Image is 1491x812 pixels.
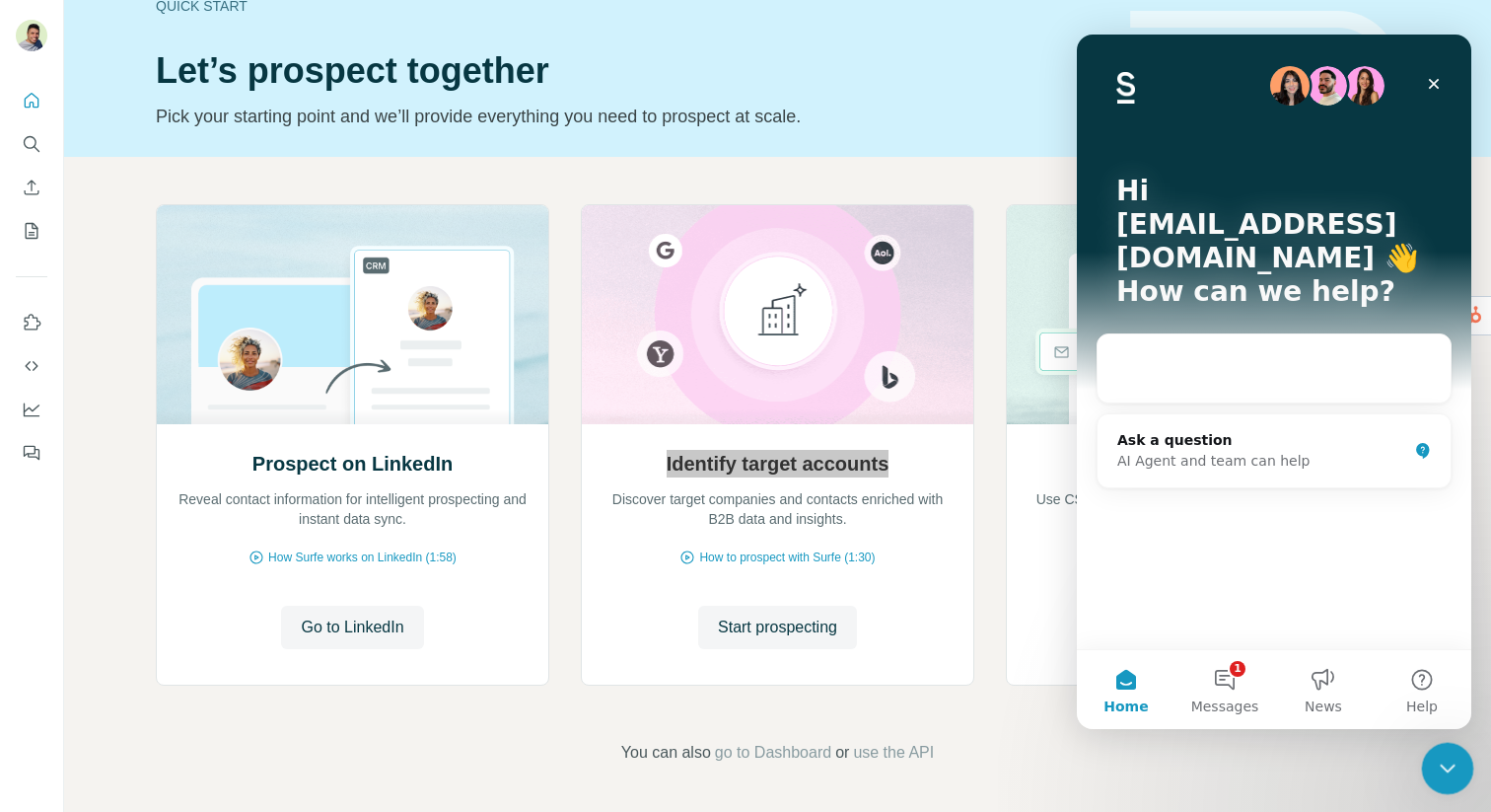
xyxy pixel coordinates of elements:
[281,606,423,649] button: Go to LinkedIn
[252,450,453,478] h2: Prospect on LinkedIn
[268,549,457,566] span: How Surfe works on LinkedIn (1:58)
[1422,743,1474,795] iframe: Intercom live chat
[718,616,837,639] span: Start prospecting
[1130,11,1399,107] img: banner
[581,205,974,424] img: Identify target accounts
[16,213,47,249] button: My lists
[16,435,47,471] button: Feedback
[698,606,857,649] button: Start prospecting
[16,126,47,162] button: Search
[16,348,47,384] button: Use Surfe API
[16,83,47,118] button: Quick start
[156,205,549,424] img: Prospect on LinkedIn
[16,20,47,51] img: Avatar
[301,616,403,639] span: Go to LinkedIn
[715,741,831,765] button: go to Dashboard
[177,489,529,529] p: Reveal contact information for intelligent prospecting and instant data sync.
[667,450,889,478] h2: Identify target accounts
[16,392,47,427] button: Dashboard
[156,103,1106,130] p: Pick your starting point and we’ll provide everything you need to prospect at scale.
[602,489,954,529] p: Discover target companies and contacts enriched with B2B data and insights.
[835,741,849,765] span: or
[16,305,47,340] button: Use Surfe on LinkedIn
[699,549,875,566] span: How to prospect with Surfe (1:30)
[1077,35,1471,729] iframe: Intercom live chat
[156,51,1106,91] h1: Let’s prospect together
[853,741,934,765] button: use the API
[621,741,711,765] span: You can also
[1027,489,1379,529] p: Use CSV enrichment to confirm you are using the best data available.
[16,170,47,205] button: Enrich CSV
